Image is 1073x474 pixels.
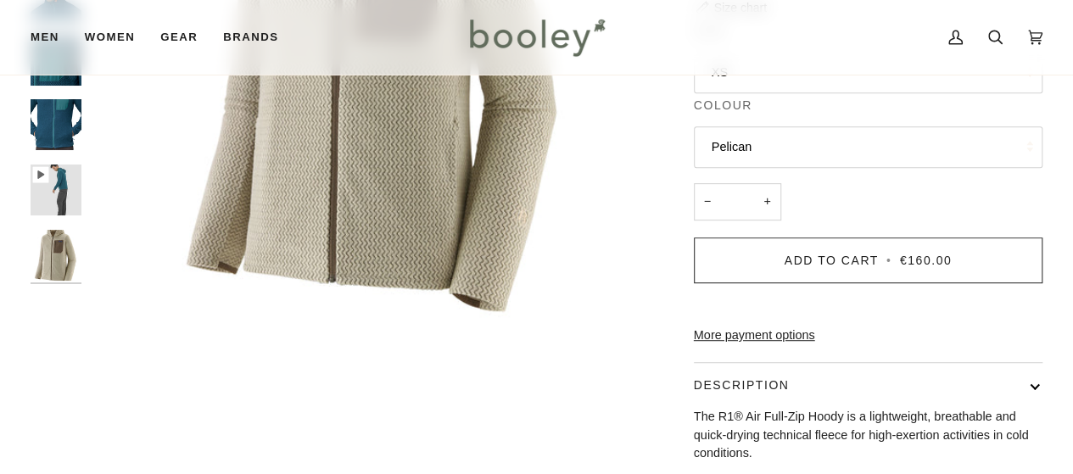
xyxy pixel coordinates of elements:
[223,29,278,46] span: Brands
[785,254,879,267] span: Add to Cart
[462,13,611,62] img: Booley
[694,97,752,114] span: Colour
[31,230,81,281] img: Men's R1 Air Full-Zip Hoody
[883,254,895,267] span: •
[31,29,59,46] span: Men
[694,126,1042,168] button: Pelican
[31,165,81,215] img: Patagonia Men's R1 Air Full-Zip Hoody Vessel Blue - Booley Galway
[900,254,952,267] span: €160.00
[31,99,81,150] img: Patagonia Men's R1 Air Full-Zip Hoody - Booley Galway
[694,408,1042,463] p: The R1® Air Full-Zip Hoody is a lightweight, breathable and quick-drying technical fleece for hig...
[753,183,780,221] button: +
[694,183,781,221] input: Quantity
[694,363,1042,408] button: Description
[160,29,198,46] span: Gear
[694,326,1042,345] a: More payment options
[85,29,135,46] span: Women
[694,237,1042,283] button: Add to Cart • €160.00
[694,183,721,221] button: −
